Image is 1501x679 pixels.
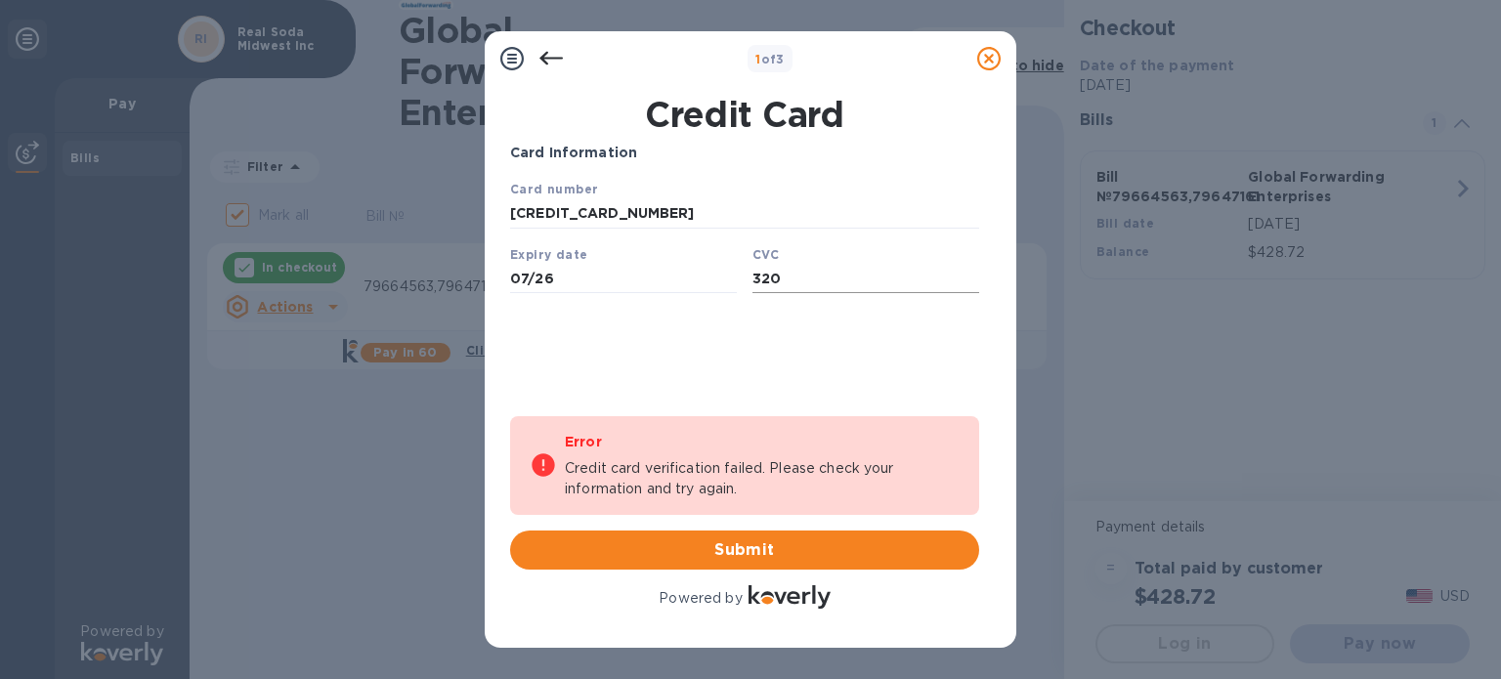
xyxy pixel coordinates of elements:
[659,588,742,609] p: Powered by
[749,585,831,609] img: Logo
[755,52,760,66] span: 1
[755,52,785,66] b: of 3
[565,434,602,449] b: Error
[526,538,964,562] span: Submit
[565,458,960,499] p: Credit card verification failed. Please check your information and try again.
[510,179,979,299] iframe: Your browser does not support iframes
[502,94,987,135] h1: Credit Card
[510,145,637,160] b: Card Information
[510,530,979,570] button: Submit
